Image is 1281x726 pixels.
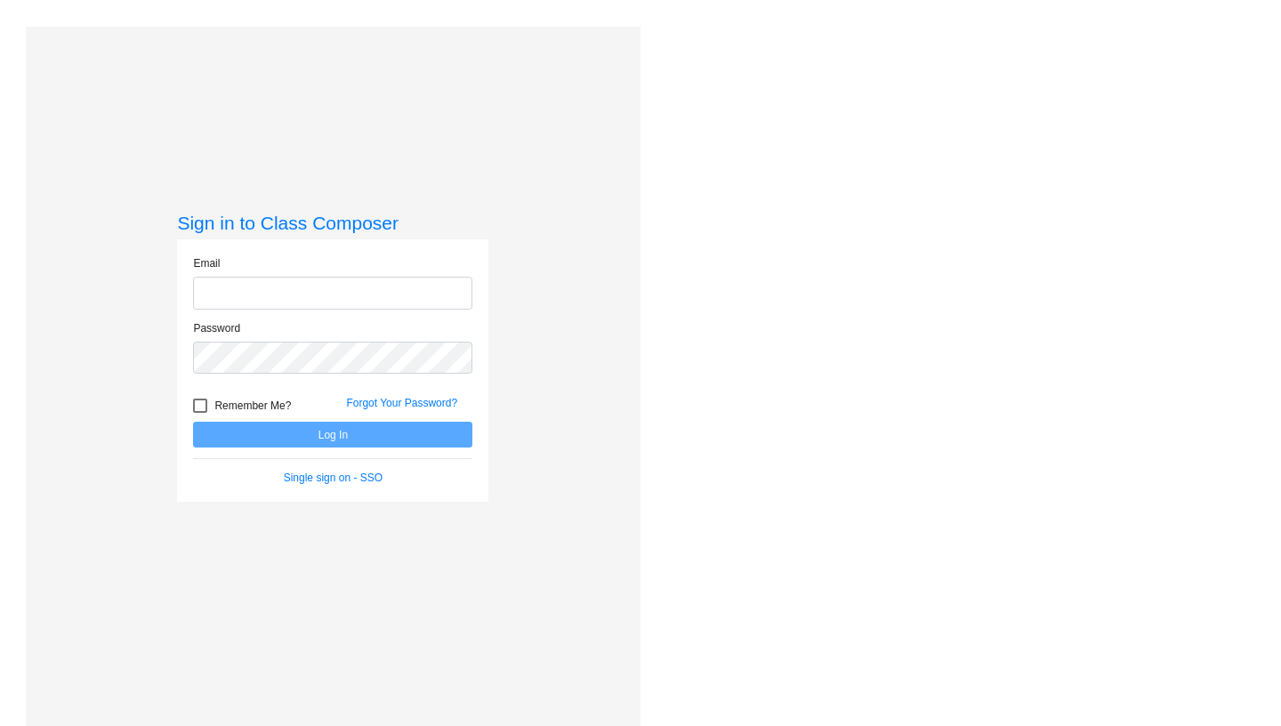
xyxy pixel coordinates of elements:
a: Forgot Your Password? [346,397,457,409]
span: Remember Me? [214,395,291,416]
h3: Sign in to Class Composer [177,212,488,234]
a: Single sign on - SSO [284,472,383,484]
label: Email [193,255,220,271]
button: Log In [193,422,472,448]
label: Password [193,320,240,336]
